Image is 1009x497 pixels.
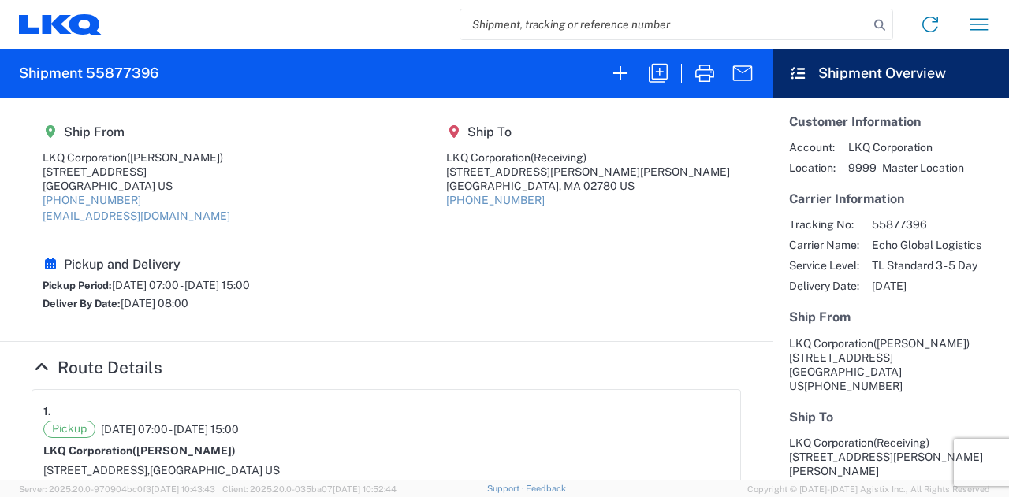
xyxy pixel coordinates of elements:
[873,436,929,449] span: (Receiving)
[43,464,150,477] span: [STREET_ADDRESS],
[460,9,869,39] input: Shipment, tracking or reference number
[789,410,992,425] h5: Ship To
[789,336,992,393] address: [GEOGRAPHIC_DATA] US
[789,161,836,175] span: Location:
[43,165,230,179] div: [STREET_ADDRESS]
[132,444,236,457] span: ([PERSON_NAME])
[43,280,112,291] span: Pickup Period:
[446,194,545,206] a: [PHONE_NUMBER]
[127,151,223,164] span: ([PERSON_NAME])
[43,210,230,222] a: [EMAIL_ADDRESS][DOMAIN_NAME]
[43,124,230,139] h5: Ship From
[43,179,230,193] div: [GEOGRAPHIC_DATA] US
[43,477,729,491] div: [PHONE_NUMBER], [EMAIL_ADDRESS][DOMAIN_NAME]
[19,64,158,83] h2: Shipment 55877396
[43,444,236,457] strong: LKQ Corporation
[531,151,586,164] span: (Receiving)
[446,165,730,179] div: [STREET_ADDRESS][PERSON_NAME][PERSON_NAME]
[112,279,250,291] span: [DATE] 07:00 - [DATE] 15:00
[101,422,239,436] span: [DATE] 07:00 - [DATE] 15:00
[789,191,992,206] h5: Carrier Information
[487,484,527,493] a: Support
[150,464,280,477] span: [GEOGRAPHIC_DATA] US
[43,257,250,272] h5: Pickup and Delivery
[789,140,836,154] span: Account:
[789,351,893,364] span: [STREET_ADDRESS]
[19,484,215,494] span: Server: 2025.20.0-970904bc0f3
[151,484,215,494] span: [DATE] 10:43:43
[43,421,95,438] span: Pickup
[848,140,964,154] span: LKQ Corporation
[222,484,397,494] span: Client: 2025.20.0-035ba07
[446,179,730,193] div: [GEOGRAPHIC_DATA], MA 02780 US
[747,482,990,496] span: Copyright © [DATE]-[DATE] Agistix Inc., All Rights Reserved
[789,337,873,350] span: LKQ Corporation
[872,279,981,293] span: [DATE]
[121,297,188,310] span: [DATE] 08:00
[789,258,859,273] span: Service Level:
[872,238,981,252] span: Echo Global Logistics
[789,310,992,325] h5: Ship From
[789,217,859,232] span: Tracking No:
[446,150,730,165] div: LKQ Corporation
[848,161,964,175] span: 9999 - Master Location
[526,484,566,493] a: Feedback
[789,238,859,252] span: Carrier Name:
[333,484,397,494] span: [DATE] 10:52:44
[446,124,730,139] h5: Ship To
[873,337,970,350] span: ([PERSON_NAME])
[872,258,981,273] span: TL Standard 3 - 5 Day
[789,114,992,129] h5: Customer Information
[32,358,162,377] a: Hide Details
[43,194,141,206] a: [PHONE_NUMBER]
[804,380,903,392] span: [PHONE_NUMBER]
[789,436,983,477] span: LKQ Corporation [STREET_ADDRESS][PERSON_NAME][PERSON_NAME]
[43,298,121,310] span: Deliver By Date:
[43,401,51,421] strong: 1.
[773,49,1009,98] header: Shipment Overview
[872,217,981,232] span: 55877396
[789,279,859,293] span: Delivery Date:
[43,150,230,165] div: LKQ Corporation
